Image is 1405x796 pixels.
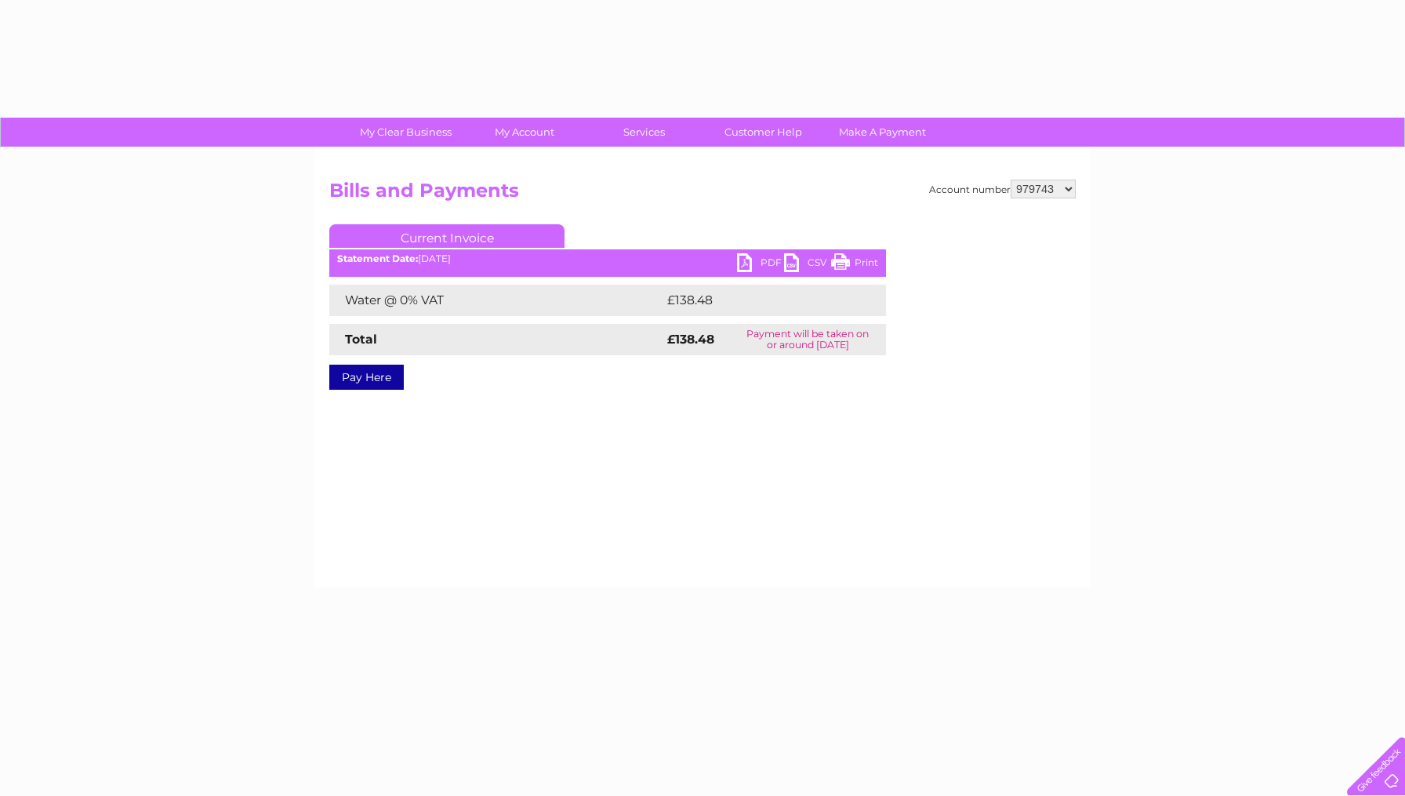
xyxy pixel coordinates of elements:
[737,253,784,276] a: PDF
[460,118,590,147] a: My Account
[329,365,404,390] a: Pay Here
[667,332,714,347] strong: £138.48
[729,324,886,355] td: Payment will be taken on or around [DATE]
[341,118,470,147] a: My Clear Business
[329,253,886,264] div: [DATE]
[663,285,858,316] td: £138.48
[831,253,878,276] a: Print
[699,118,828,147] a: Customer Help
[337,253,418,264] b: Statement Date:
[929,180,1076,198] div: Account number
[818,118,947,147] a: Make A Payment
[579,118,709,147] a: Services
[345,332,377,347] strong: Total
[784,253,831,276] a: CSV
[329,180,1076,209] h2: Bills and Payments
[329,224,565,248] a: Current Invoice
[329,285,663,316] td: Water @ 0% VAT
